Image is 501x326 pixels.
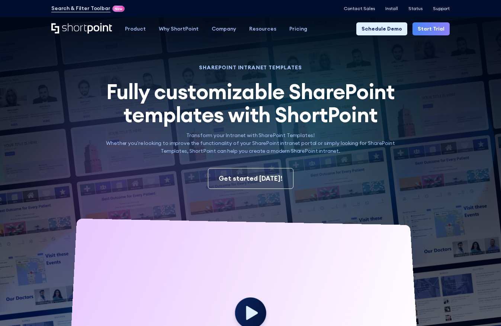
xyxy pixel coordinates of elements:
[283,22,314,35] a: Pricing
[125,25,146,33] div: Product
[98,65,403,70] h1: SHAREPOINT INTRANET TEMPLATES
[385,6,398,11] a: Install
[212,25,236,33] div: Company
[106,78,395,128] span: Fully customizable SharePoint templates with ShortPoint
[159,25,199,33] div: Why ShortPoint
[118,22,152,35] a: Product
[433,6,450,11] a: Support
[51,4,110,12] a: Search & Filter Toolbar
[464,290,501,326] iframe: Chat Widget
[356,22,407,35] a: Schedule Demo
[51,23,112,34] a: Home
[412,22,450,35] a: Start Trial
[208,168,293,189] a: Get started [DATE]!
[98,132,403,155] p: Transform your Intranet with SharePoint Templates! Whether you're looking to improve the function...
[219,174,283,183] div: Get started [DATE]!
[408,6,423,11] a: Status
[243,22,283,35] a: Resources
[205,22,243,35] a: Company
[249,25,276,33] div: Resources
[152,22,205,35] a: Why ShortPoint
[344,6,375,11] a: Contact Sales
[289,25,307,33] div: Pricing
